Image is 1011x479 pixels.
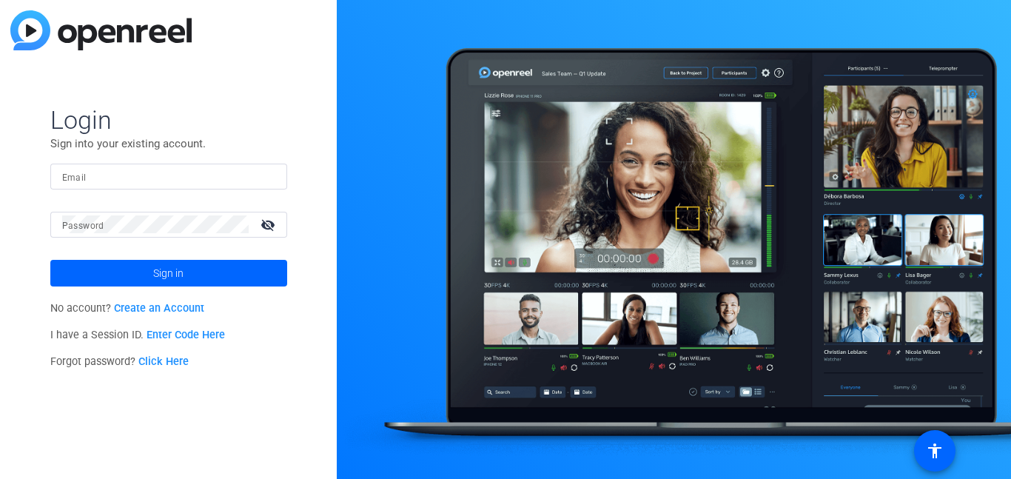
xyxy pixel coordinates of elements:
mat-label: Email [62,172,87,183]
span: Forgot password? [50,355,189,368]
input: Enter Email Address [62,167,275,185]
a: Enter Code Here [147,329,225,341]
a: Click Here [138,355,189,368]
span: Login [50,104,287,135]
mat-icon: visibility_off [252,214,287,235]
mat-label: Password [62,221,104,231]
button: Sign in [50,260,287,287]
span: No account? [50,302,205,315]
img: blue-gradient.svg [10,10,192,50]
a: Create an Account [114,302,204,315]
p: Sign into your existing account. [50,135,287,152]
mat-icon: accessibility [926,442,944,460]
span: Sign in [153,255,184,292]
span: I have a Session ID. [50,329,226,341]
